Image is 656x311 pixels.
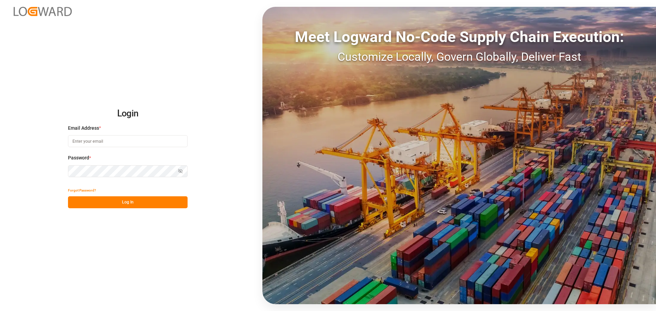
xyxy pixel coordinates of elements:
[68,135,188,147] input: Enter your email
[68,103,188,125] h2: Login
[68,184,96,196] button: Forgot Password?
[68,125,99,132] span: Email Address
[68,154,89,161] span: Password
[14,7,72,16] img: Logward_new_orange.png
[262,48,656,66] div: Customize Locally, Govern Globally, Deliver Fast
[262,26,656,48] div: Meet Logward No-Code Supply Chain Execution:
[68,196,188,208] button: Log In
